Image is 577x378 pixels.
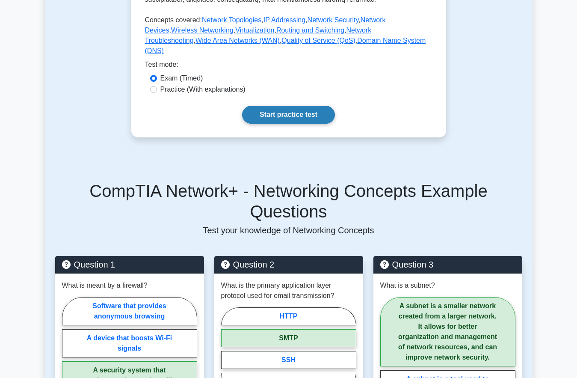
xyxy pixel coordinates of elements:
[221,259,356,270] h5: Question 2
[380,280,435,291] p: What is a subnet?
[221,280,356,301] p: What is the primary application layer protocol used for email transmission?
[145,16,386,34] a: Network Devices
[171,27,234,34] a: Wireless Networking
[55,225,522,235] p: Test your knowledge of Networking Concepts
[160,84,246,95] label: Practice (With explanations)
[380,259,515,270] h5: Question 3
[242,106,335,124] a: Start practice test
[160,73,203,83] label: Exam (Timed)
[380,297,515,366] label: A subnet is a smaller network created from a larger network. It allows for better organization an...
[281,37,355,44] a: Quality of Service (QoS)
[276,27,344,34] a: Routing and Switching
[55,181,522,222] h5: CompTIA Network+ - Networking Concepts Example Questions
[62,329,197,357] label: A device that boosts Wi-Fi signals
[145,15,432,60] p: Concepts covered: , , , , , , , , , ,
[308,16,359,24] a: Network Security
[62,259,197,270] h5: Question 1
[195,37,280,44] a: Wide Area Networks (WAN)
[221,351,356,369] label: SSH
[235,27,274,34] a: Virtualization
[62,280,148,291] p: What is meant by a firewall?
[202,16,261,24] a: Network Topologies
[145,60,432,73] div: Test mode:
[221,307,356,325] label: HTTP
[62,297,197,325] label: Software that provides anonymous browsing
[145,27,372,44] a: Network Troubleshooting
[263,16,305,24] a: IP Addressing
[221,329,356,347] label: SMTP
